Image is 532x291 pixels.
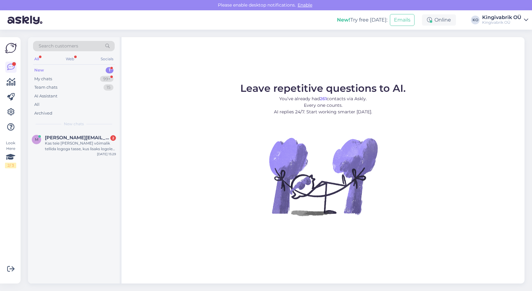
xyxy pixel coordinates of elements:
[34,67,44,73] div: New
[45,135,110,141] span: merle.leemet@mybreden.com
[34,93,57,99] div: AI Assistant
[296,2,314,8] span: Enable
[422,14,456,26] div: Online
[100,76,113,82] div: 99+
[39,43,78,49] span: Search customers
[103,84,113,91] div: 15
[482,20,521,25] div: Kingivabrik OÜ
[471,16,480,24] div: KO
[267,120,379,233] img: No Chat active
[64,121,84,127] span: New chats
[5,42,17,54] img: Askly Logo
[337,16,387,24] div: Try free [DATE]:
[240,96,406,115] p: You’ve already had contacts via Askly. Every one counts. AI replies 24/7. Start working smarter [...
[45,141,116,152] div: Kas teie [PERSON_NAME] võimalik tellida logoga tasse, kus lisaks logole on tassil ka nimi. Kokku ...
[110,135,116,141] div: 2
[5,163,16,168] div: 2 / 3
[320,96,327,101] b: 261
[33,55,40,63] div: All
[5,140,16,168] div: Look Here
[97,152,116,156] div: [DATE] 15:29
[337,17,350,23] b: New!
[34,76,52,82] div: My chats
[240,82,406,94] span: Leave repetitive questions to AI.
[106,67,113,73] div: 1
[34,101,40,108] div: All
[65,55,75,63] div: Web
[390,14,415,26] button: Emails
[482,15,528,25] a: Kingivabrik OÜKingivabrik OÜ
[35,137,38,142] span: m
[34,110,52,116] div: Archived
[34,84,57,91] div: Team chats
[482,15,521,20] div: Kingivabrik OÜ
[99,55,115,63] div: Socials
